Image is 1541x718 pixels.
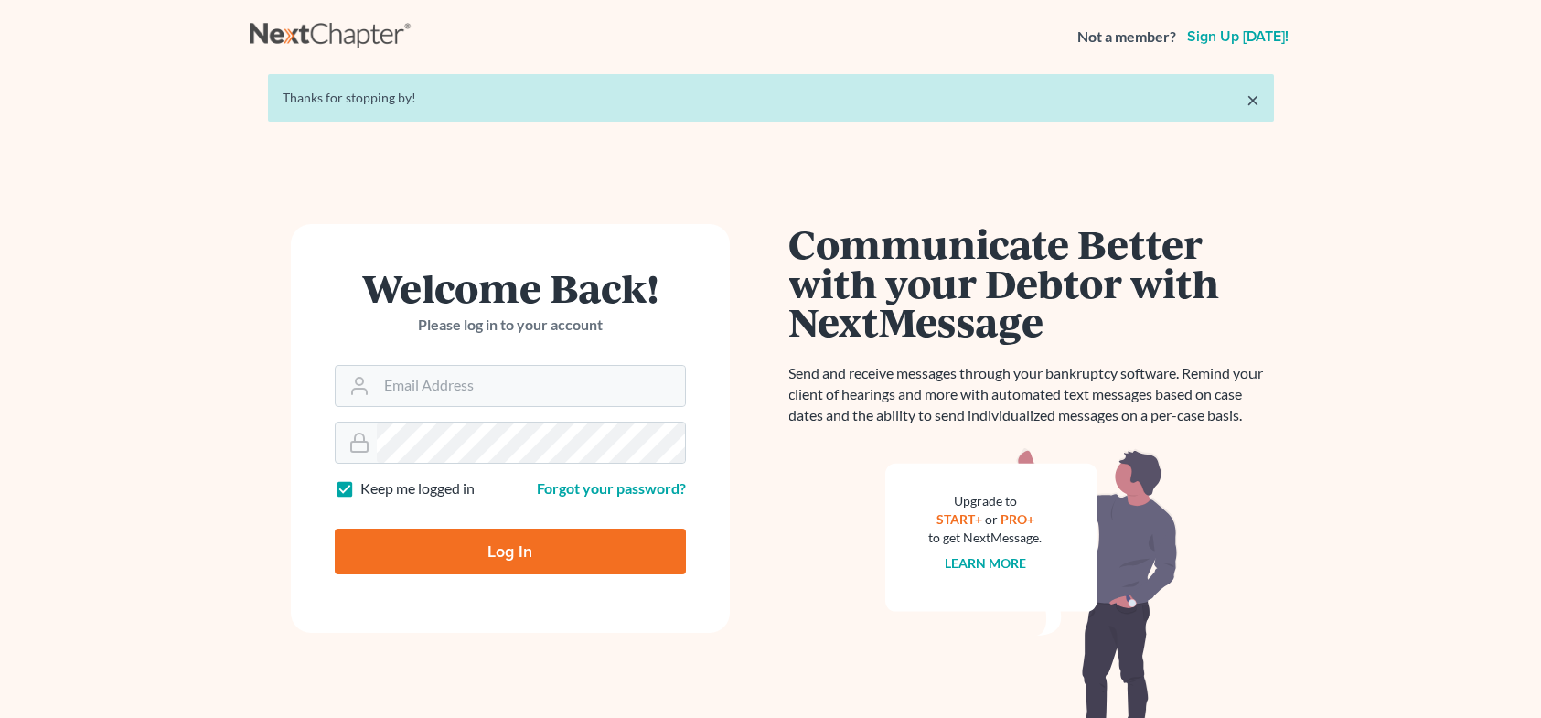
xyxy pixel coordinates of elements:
input: Log In [335,529,686,574]
a: Learn more [945,555,1026,571]
a: PRO+ [1001,511,1034,527]
a: Sign up [DATE]! [1183,29,1292,44]
a: Forgot your password? [537,479,686,497]
div: to get NextMessage. [929,529,1043,547]
a: START+ [936,511,982,527]
p: Send and receive messages through your bankruptcy software. Remind your client of hearings and mo... [789,363,1274,426]
div: Thanks for stopping by! [283,89,1259,107]
input: Email Address [377,366,685,406]
a: × [1247,89,1259,111]
span: or [985,511,998,527]
h1: Welcome Back! [335,268,686,307]
p: Please log in to your account [335,315,686,336]
h1: Communicate Better with your Debtor with NextMessage [789,224,1274,341]
div: Upgrade to [929,492,1043,510]
label: Keep me logged in [360,478,475,499]
strong: Not a member? [1077,27,1176,48]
